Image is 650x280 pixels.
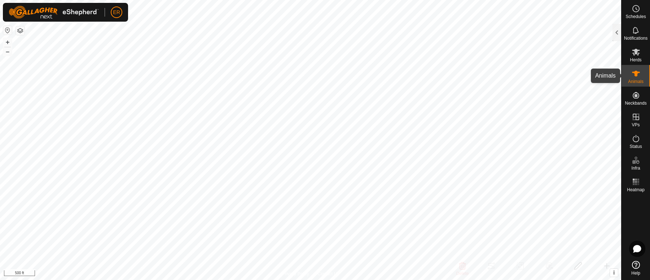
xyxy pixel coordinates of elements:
[624,36,647,40] span: Notifications
[9,6,99,19] img: Gallagher Logo
[625,101,646,105] span: Neckbands
[622,258,650,278] a: Help
[625,14,646,19] span: Schedules
[282,271,309,277] a: Privacy Policy
[630,58,641,62] span: Herds
[613,270,615,276] span: i
[113,9,120,16] span: ER
[631,166,640,170] span: Infra
[610,269,618,277] button: i
[318,271,339,277] a: Contact Us
[629,144,642,149] span: Status
[632,123,640,127] span: VPs
[3,26,12,35] button: Reset Map
[631,271,640,275] span: Help
[3,38,12,47] button: +
[3,47,12,56] button: –
[627,188,645,192] span: Heatmap
[628,79,644,84] span: Animals
[16,26,25,35] button: Map Layers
